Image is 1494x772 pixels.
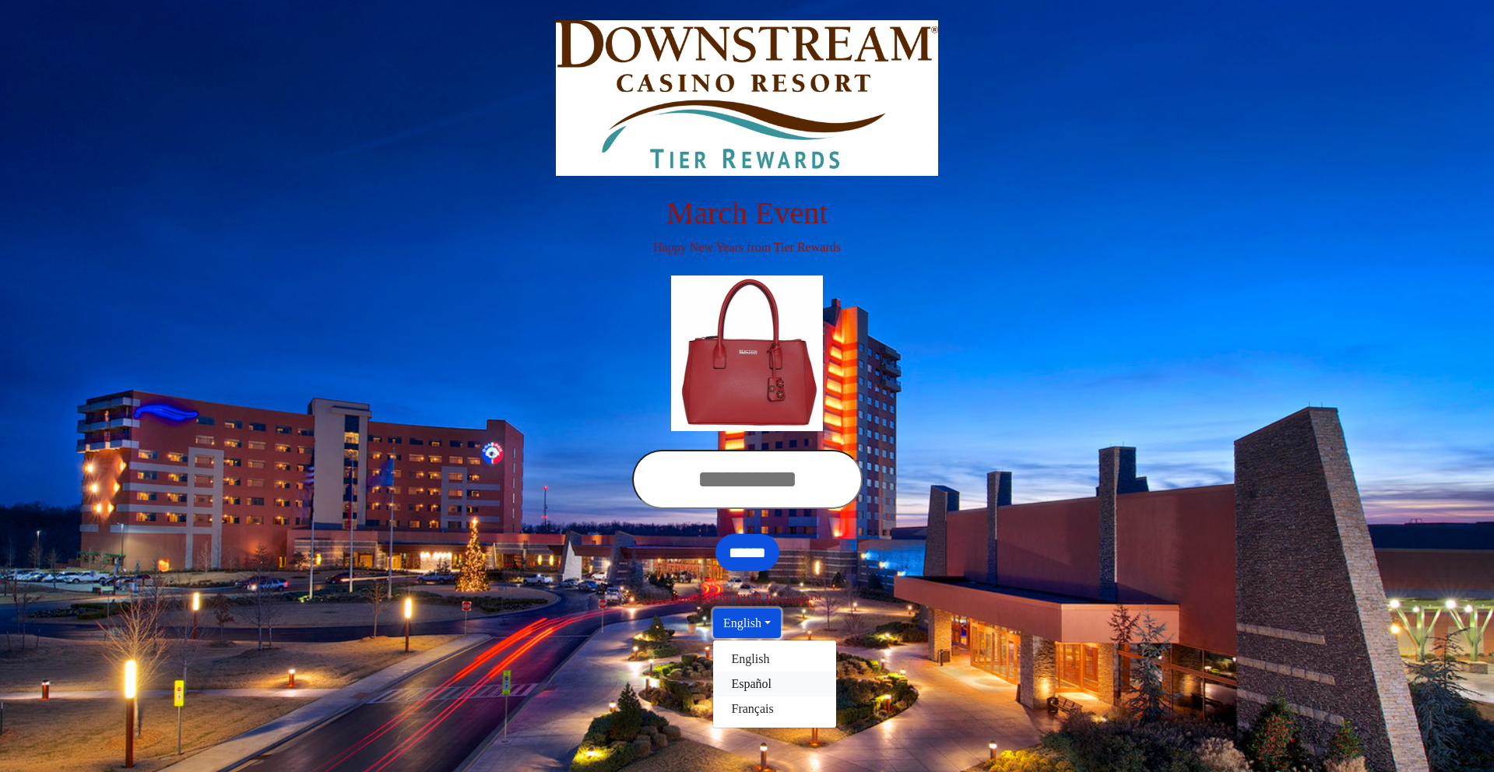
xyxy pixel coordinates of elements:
img: Center Image [671,275,824,431]
a: Español [713,672,836,697]
h1: March Event [315,195,1179,232]
p: Happy New Years from Tier Rewards [315,238,1179,257]
button: English [713,609,781,638]
span: Powered by TIER Rewards™ [673,592,821,605]
a: Français [713,697,836,721]
img: Logo [556,20,938,176]
a: English [713,647,836,672]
